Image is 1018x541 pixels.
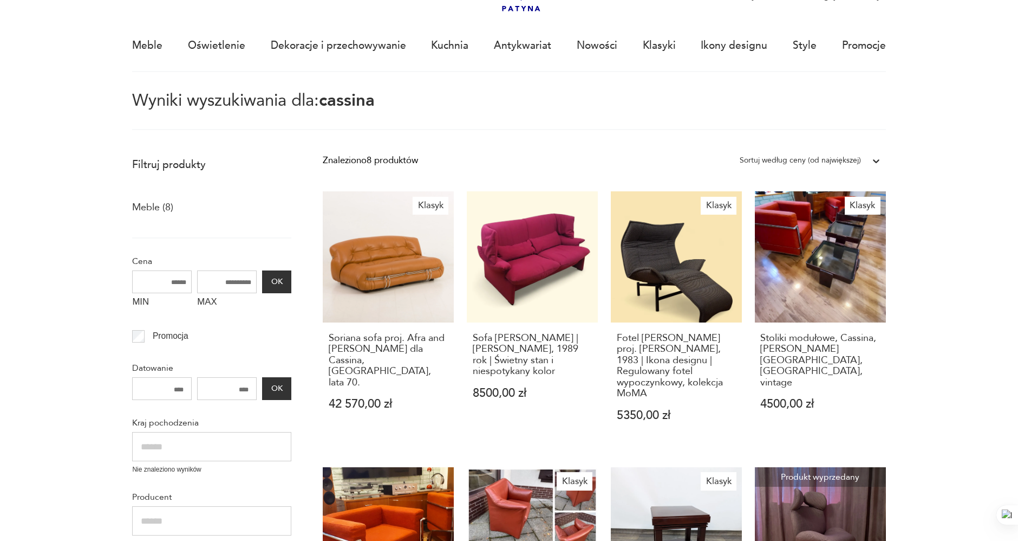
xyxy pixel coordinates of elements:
p: Nie znaleziono wyników [132,465,291,475]
button: OK [262,377,291,400]
a: KlasykStoliki modułowe, Cassina, G. Frattini, Włochy, vintageStoliki modułowe, Cassina, [PERSON_N... [755,191,886,447]
h3: Stoliki modułowe, Cassina, [PERSON_NAME][GEOGRAPHIC_DATA], [GEOGRAPHIC_DATA], vintage [761,333,880,388]
p: Datowanie [132,361,291,375]
a: Sofa Cassina Portovenere | Vico Magistretti, 1989 rok | Świetny stan i niespotykany kolorSofa [PE... [467,191,598,447]
a: Ikony designu [701,21,767,70]
div: Znaleziono 8 produktów [323,153,418,168]
p: Cena [132,254,291,268]
p: Filtruj produkty [132,158,291,172]
button: OK [262,270,291,293]
div: Sortuj według ceny (od największej) [740,153,861,168]
p: 8500,00 zł [473,388,592,399]
h3: Fotel [PERSON_NAME] proj. [PERSON_NAME], 1983 | Ikona designu | Regulowany fotel wypoczynkowy, ko... [617,333,736,399]
p: 42 570,00 zł [329,398,448,410]
a: Meble (8) [132,198,173,217]
label: MAX [197,293,257,314]
span: cassina [319,89,375,112]
a: Promocje [842,21,886,70]
label: MIN [132,293,192,314]
a: Dekoracje i przechowywanie [271,21,406,70]
a: Oświetlenie [188,21,245,70]
p: Kraj pochodzenia [132,416,291,430]
p: Promocja [153,329,188,343]
p: Producent [132,490,291,504]
a: KlasykFotel Cassina Veranda proj. Vico Magistretti, 1983 | Ikona designu | Regulowany fotel wypoc... [611,191,742,447]
a: Meble [132,21,162,70]
a: KlasykSoriana sofa proj. Afra and Tobia Scarpa dla Cassina, Włochy, lata 70.Soriana sofa proj. Af... [323,191,454,447]
a: Nowości [577,21,617,70]
p: 4500,00 zł [761,398,880,410]
a: Klasyki [643,21,676,70]
p: Wyniki wyszukiwania dla: [132,93,885,130]
a: Style [793,21,817,70]
a: Antykwariat [494,21,551,70]
p: 5350,00 zł [617,410,736,421]
a: Kuchnia [431,21,468,70]
h3: Sofa [PERSON_NAME] | [PERSON_NAME], 1989 rok | Świetny stan i niespotykany kolor [473,333,592,377]
h3: Soriana sofa proj. Afra and [PERSON_NAME] dla Cassina, [GEOGRAPHIC_DATA], lata 70. [329,333,448,388]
